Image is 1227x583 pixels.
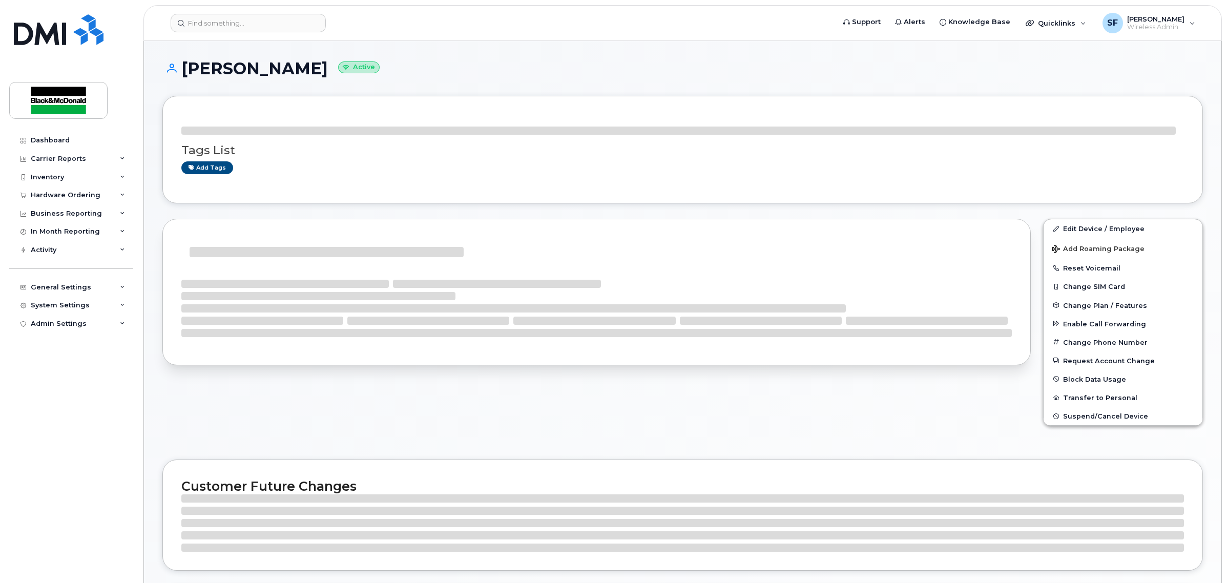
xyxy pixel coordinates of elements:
[1052,245,1145,255] span: Add Roaming Package
[1044,370,1202,388] button: Block Data Usage
[1044,277,1202,296] button: Change SIM Card
[162,59,1203,77] h1: [PERSON_NAME]
[1044,259,1202,277] button: Reset Voicemail
[1044,315,1202,333] button: Enable Call Forwarding
[338,61,380,73] small: Active
[1044,296,1202,315] button: Change Plan / Features
[1044,407,1202,425] button: Suspend/Cancel Device
[1063,301,1147,309] span: Change Plan / Features
[1044,388,1202,407] button: Transfer to Personal
[181,478,1184,494] h2: Customer Future Changes
[1044,238,1202,259] button: Add Roaming Package
[1063,320,1146,327] span: Enable Call Forwarding
[181,161,233,174] a: Add tags
[1044,219,1202,238] a: Edit Device / Employee
[1044,351,1202,370] button: Request Account Change
[1044,333,1202,351] button: Change Phone Number
[1063,412,1148,420] span: Suspend/Cancel Device
[181,144,1184,157] h3: Tags List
